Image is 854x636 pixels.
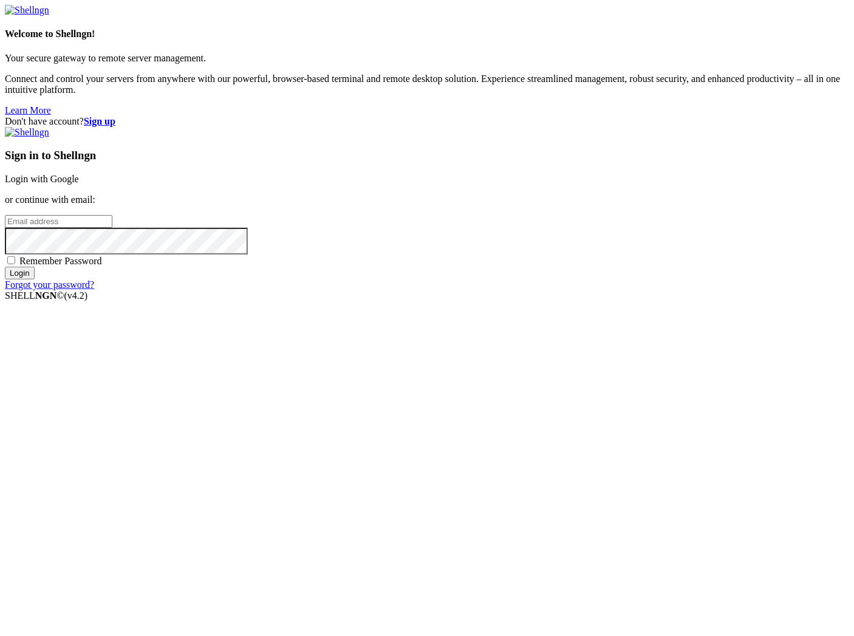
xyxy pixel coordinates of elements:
a: Sign up [84,116,115,126]
input: Remember Password [7,256,15,264]
p: Connect and control your servers from anywhere with our powerful, browser-based terminal and remo... [5,74,849,95]
input: Login [5,267,35,279]
span: 4.2.0 [64,290,88,301]
b: NGN [35,290,57,301]
span: Remember Password [19,256,102,266]
h4: Welcome to Shellngn! [5,29,849,39]
a: Learn More [5,105,51,115]
a: Forgot your password? [5,279,94,290]
span: SHELL © [5,290,87,301]
div: Don't have account? [5,116,849,127]
img: Shellngn [5,5,49,16]
h3: Sign in to Shellngn [5,149,849,162]
p: or continue with email: [5,194,849,205]
img: Shellngn [5,127,49,138]
a: Login with Google [5,174,79,184]
input: Email address [5,215,112,228]
p: Your secure gateway to remote server management. [5,53,849,64]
